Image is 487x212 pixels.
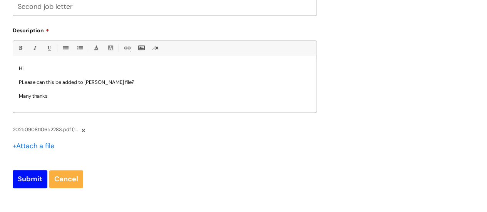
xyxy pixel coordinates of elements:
[13,170,47,188] input: Submit
[30,43,39,53] a: Italic (Ctrl-I)
[60,43,70,53] a: • Unordered List (Ctrl-Shift-7)
[122,43,132,53] a: Link
[19,79,311,86] p: PLease can this be added to [PERSON_NAME] file?
[136,43,146,53] a: Insert Image...
[15,43,25,53] a: Bold (Ctrl-B)
[105,43,115,53] a: Back Color
[75,43,84,53] a: 1. Ordered List (Ctrl-Shift-8)
[91,43,101,53] a: Font Color
[13,25,317,34] label: Description
[151,43,160,53] a: Remove formatting (Ctrl-\)
[49,170,83,188] a: Cancel
[13,125,80,134] span: 20250908110652283.pdf (121.34 KB ) -
[19,65,311,72] p: Hi
[19,93,311,100] p: Many thanks
[44,43,54,53] a: Underline(Ctrl-U)
[13,140,59,152] div: Attach a file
